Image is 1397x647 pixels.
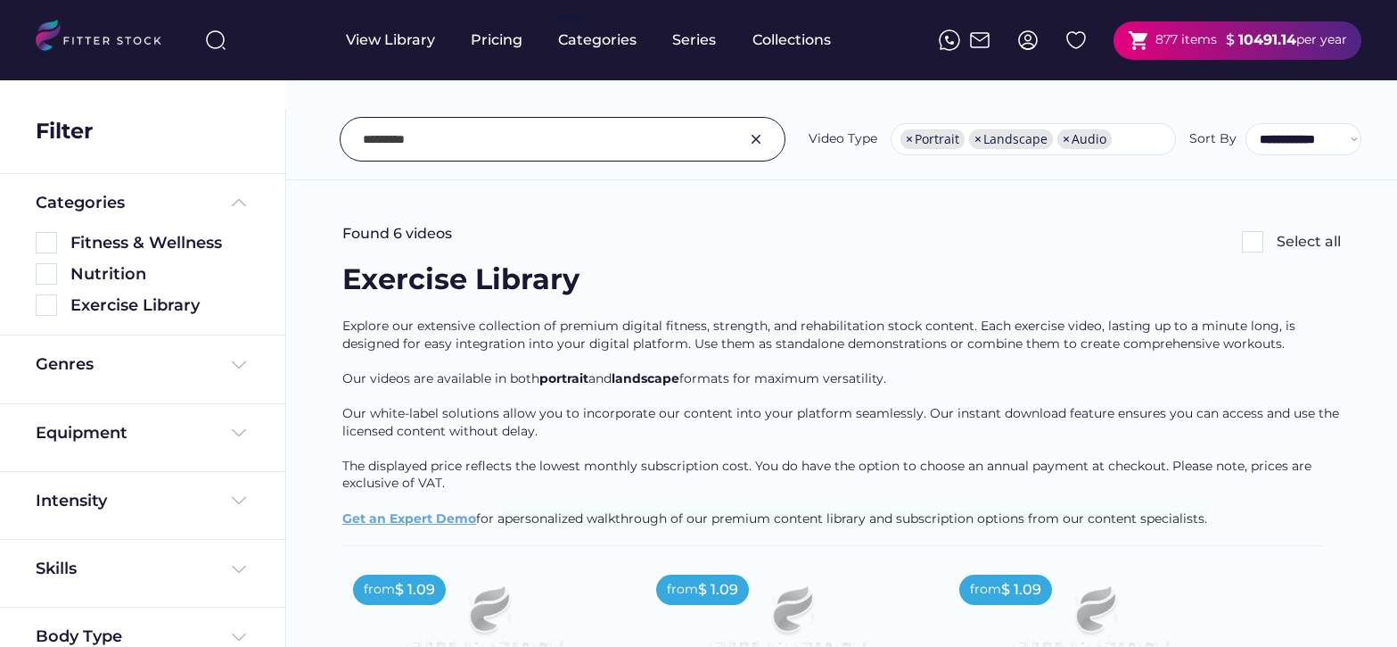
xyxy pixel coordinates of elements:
li: Portrait [900,129,965,149]
div: 877 items [1155,31,1217,49]
div: Exercise Library [70,294,250,317]
img: Frame%20%284%29.svg [228,559,250,580]
div: Equipment [36,422,127,444]
span: portrait [539,370,588,386]
span: formats for maximum versatility. [679,370,886,386]
span: Our videos are available in both [342,370,539,386]
li: Audio [1057,129,1112,149]
span: and [588,370,612,386]
div: $ 1.09 [395,580,435,600]
div: fvck [558,9,581,27]
div: for a [342,318,1341,545]
iframe: chat widget [1322,576,1379,629]
span: × [906,133,913,145]
img: LOGO.svg [36,20,177,56]
div: Found 6 videos [342,224,452,244]
div: Pricing [471,30,522,50]
img: profile-circle.svg [1017,29,1039,51]
div: Categories [558,30,637,50]
img: Frame%20%284%29.svg [228,354,250,376]
img: Frame%20%284%29.svg [228,422,250,444]
div: Exercise Library [342,260,579,300]
div: from [970,581,1001,599]
div: Video Type [809,130,877,148]
div: Intensity [36,490,107,512]
span: The displayed price reflects the lowest monthly subscription cost. You do have the option to choo... [342,458,1315,492]
img: Rectangle%205126.svg [36,263,57,285]
img: search-normal%203.svg [205,29,226,51]
span: Explore our extensive collection of premium digital fitness, strength, and rehabilitation stock c... [342,318,1299,352]
div: Genres [36,353,94,376]
span: × [974,133,982,145]
img: Group%201000002326.svg [745,129,767,150]
img: Frame%20%284%29.svg [228,490,250,511]
strong: 10491.14 [1238,31,1296,48]
div: Filter [36,116,93,146]
li: Landscape [969,129,1053,149]
div: Collections [752,30,831,50]
span: landscape [612,370,679,386]
div: Sort By [1189,130,1237,148]
img: Group%201000002324%20%282%29.svg [1065,29,1087,51]
button: shopping_cart [1128,29,1150,52]
img: Frame%20%285%29.svg [228,192,250,213]
div: Nutrition [70,263,250,286]
a: Get an Expert Demo [342,510,476,527]
div: View Library [346,30,435,50]
div: Skills [36,558,80,580]
div: $ 1.09 [1001,580,1041,600]
img: Rectangle%205126.svg [36,294,57,316]
img: Rectangle%205126.svg [36,232,57,253]
span: personalized walkthrough of our premium content library and subscription options from our content... [505,510,1207,527]
img: Rectangle%205126.svg [1242,231,1263,253]
div: $ 1.09 [698,580,738,600]
div: Series [672,30,717,50]
div: from [364,581,395,599]
div: from [667,581,698,599]
div: Categories [36,192,125,214]
img: meteor-icons_whatsapp%20%281%29.svg [939,29,960,51]
div: per year [1296,31,1347,49]
span: Our white-label solutions allow you to incorporate our content into your platform seamlessly. Our... [342,405,1343,439]
img: Frame%2051.svg [969,29,990,51]
div: Select all [1277,232,1341,252]
div: $ [1226,30,1235,50]
div: Fitness & Wellness [70,232,250,254]
span: × [1063,133,1070,145]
